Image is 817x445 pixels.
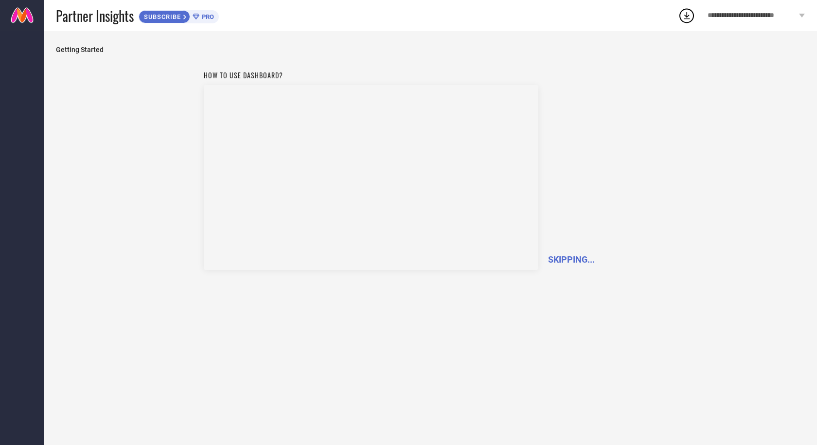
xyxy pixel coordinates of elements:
div: Open download list [678,7,695,24]
span: Getting Started [56,46,805,53]
span: PRO [199,13,214,20]
h1: How to use dashboard? [204,70,538,80]
span: Partner Insights [56,6,134,26]
span: SUBSCRIBE [139,13,183,20]
span: SKIPPING... [548,254,595,265]
iframe: Workspace Section [204,85,538,270]
a: SUBSCRIBEPRO [139,8,219,23]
